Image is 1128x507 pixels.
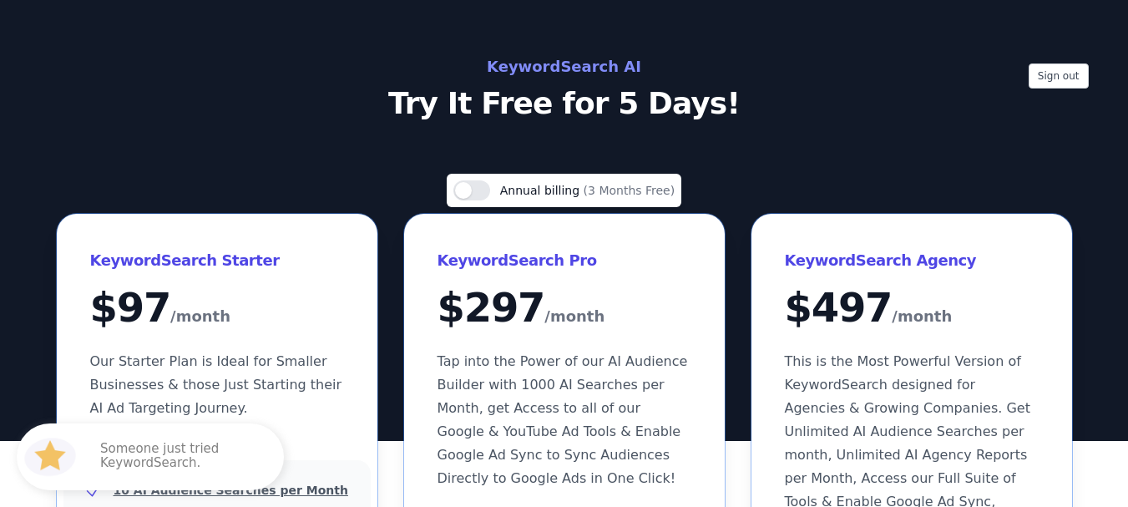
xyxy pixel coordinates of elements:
img: HubSpot [20,427,80,487]
h2: KeywordSearch AI [190,53,938,80]
span: /month [170,303,230,330]
span: Annual billing [500,184,584,197]
div: $ 297 [438,287,691,330]
span: (3 Months Free) [584,184,675,197]
h3: KeywordSearch Starter [90,247,344,274]
h3: KeywordSearch Agency [785,247,1039,274]
span: Our Starter Plan is Ideal for Smaller Businesses & those Just Starting their AI Ad Targeting Jour... [90,353,342,416]
span: /month [892,303,952,330]
h3: KeywordSearch Pro [438,247,691,274]
p: Someone just tried KeywordSearch. [100,442,267,472]
div: $ 497 [785,287,1039,330]
span: Tap into the Power of our AI Audience Builder with 1000 AI Searches per Month, get Access to all ... [438,353,688,486]
p: Try It Free for 5 Days! [190,87,938,120]
div: $ 97 [90,287,344,330]
u: 10 AI Audience Searches per Month [114,484,348,497]
button: Sign out [1029,63,1089,89]
span: /month [544,303,604,330]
